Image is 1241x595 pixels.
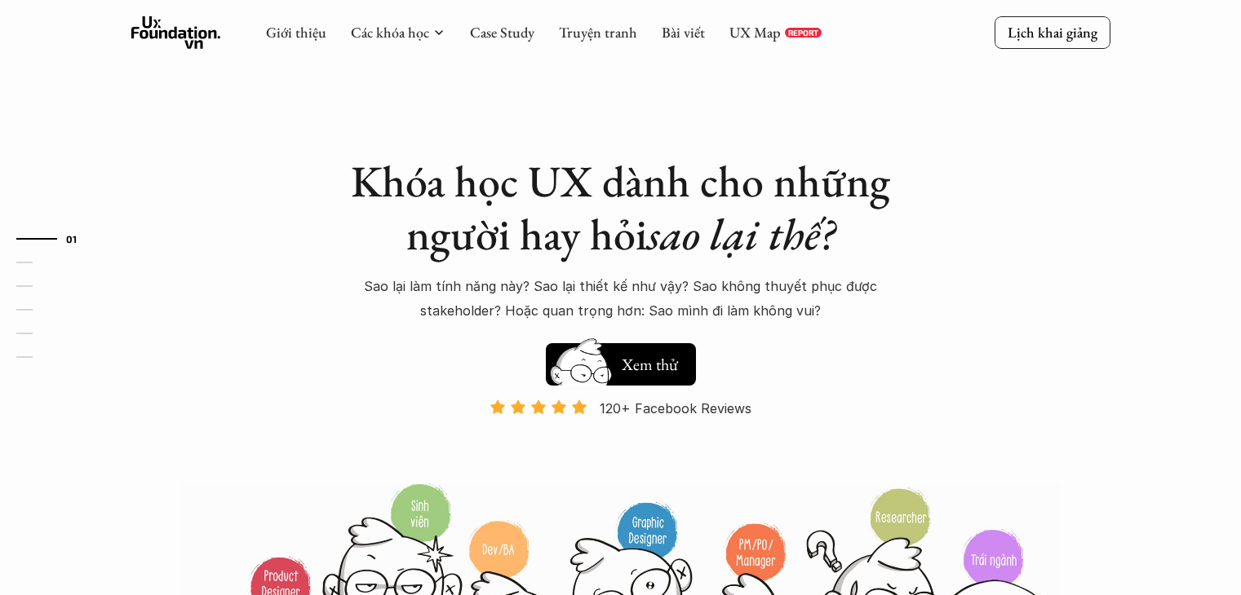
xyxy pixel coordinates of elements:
p: Sao lại làm tính năng này? Sao lại thiết kế như vậy? Sao không thuyết phục được stakeholder? Hoặc... [335,274,906,324]
a: UX Map [729,23,781,42]
p: 120+ Facebook Reviews [600,396,751,421]
a: Các khóa học [351,23,429,42]
a: 01 [16,229,94,249]
em: sao lại thế? [647,205,835,262]
a: Xem thử [546,335,696,386]
a: 120+ Facebook Reviews [476,399,766,481]
a: Truyện tranh [559,23,637,42]
a: Lịch khai giảng [995,16,1110,48]
h5: Xem thử [619,353,680,376]
h1: Khóa học UX dành cho những người hay hỏi [335,155,906,261]
a: Case Study [470,23,534,42]
a: Giới thiệu [266,23,326,42]
p: Lịch khai giảng [1008,23,1097,42]
p: REPORT [788,28,818,37]
strong: 01 [66,232,78,244]
a: Bài viết [662,23,705,42]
